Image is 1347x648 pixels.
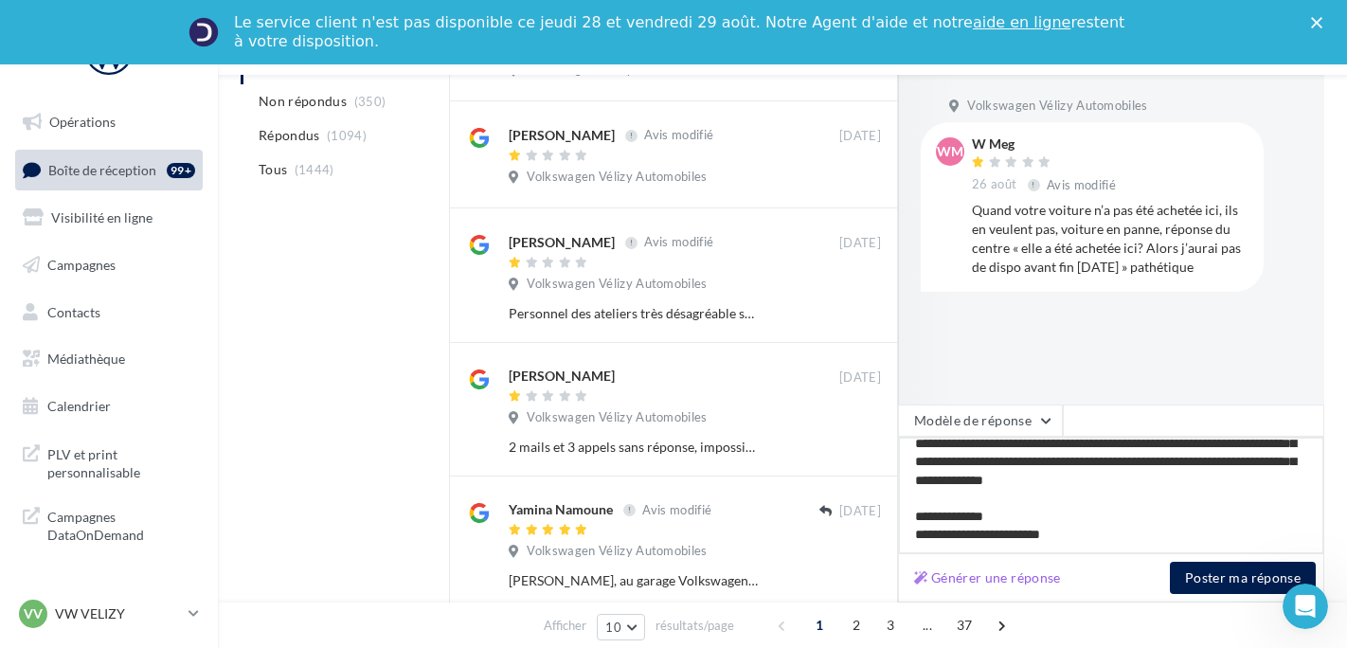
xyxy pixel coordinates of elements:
a: Médiathèque [11,339,207,379]
a: Calendrier [11,387,207,426]
a: Campagnes DataOnDemand [11,496,207,552]
div: 2 mails et 3 appels sans réponse, impossible de joindre la concession. Je passe mon chemin. [509,438,758,457]
span: Boîte de réception [48,161,156,177]
div: W Meg [972,137,1120,151]
a: Visibilité en ligne [11,198,207,238]
a: VV VW VELIZY [15,596,203,632]
span: Avis modifié [1047,177,1116,192]
a: Campagnes [11,245,207,285]
span: 37 [949,610,980,640]
span: Volkswagen Vélizy Automobiles [527,409,707,426]
span: Répondus [259,126,320,145]
span: [DATE] [839,235,881,252]
div: [PERSON_NAME] [509,233,615,252]
a: Opérations [11,102,207,142]
div: Yamina Namoune [509,500,613,519]
span: Afficher [544,617,586,635]
span: [DATE] [839,128,881,145]
span: (350) [354,94,386,109]
span: Contacts [47,303,100,319]
span: Visibilité en ligne [51,209,153,225]
span: 26 août [972,176,1016,193]
div: Quand votre voiture n’a pas été achetée ici, ils en veulent pas, voiture en panne, réponse du cen... [972,201,1248,277]
span: Campagnes DataOnDemand [47,504,195,545]
span: Campagnes [47,257,116,273]
div: Le service client n'est pas disponible ce jeudi 28 et vendredi 29 août. Notre Agent d'aide et not... [234,13,1128,51]
span: Avis modifié [644,235,713,250]
a: PLV et print personnalisable [11,434,207,490]
span: Tous [259,160,287,179]
span: PLV et print personnalisable [47,441,195,482]
div: [PERSON_NAME], au garage Volkswagen de Vélizy, est une vraie perle rare ! De l’accueil chaleureux... [509,571,758,590]
div: Personnel des ateliers très désagréable surtout un que je ne nommerais pas … [509,304,758,323]
img: Profile image for Service-Client [189,17,219,47]
div: [PERSON_NAME] [509,126,615,145]
span: Médiathèque [47,351,125,367]
span: Volkswagen Vélizy Automobiles [527,169,707,186]
span: VV [24,604,43,623]
div: [PERSON_NAME] [509,367,615,386]
span: (1444) [295,162,334,177]
span: Non répondus [259,92,347,111]
p: VW VELIZY [55,604,181,623]
button: 10 [597,614,645,640]
span: 1 [804,610,835,640]
button: Générer une réponse [907,567,1069,589]
span: [DATE] [839,503,881,520]
span: 2 [841,610,871,640]
span: ... [912,610,943,640]
a: aide en ligne [973,13,1070,31]
span: WM [937,142,963,161]
a: Boîte de réception99+ [11,150,207,190]
span: résultats/page [656,617,734,635]
a: Contacts [11,293,207,333]
span: 3 [875,610,906,640]
div: Fermer [1311,17,1330,28]
span: Volkswagen Vélizy Automobiles [967,98,1147,115]
div: 99+ [167,163,195,178]
iframe: Intercom live chat [1283,584,1328,629]
span: Volkswagen Vélizy Automobiles [527,543,707,560]
button: Poster ma réponse [1170,562,1316,594]
button: Modèle de réponse [898,405,1063,437]
span: Calendrier [47,398,111,414]
span: Opérations [49,114,116,130]
span: [DATE] [839,369,881,387]
span: (1094) [327,128,367,143]
span: 10 [605,620,621,635]
span: Volkswagen Vélizy Automobiles [527,276,707,293]
span: Avis modifié [642,502,711,517]
span: Avis modifié [644,128,713,143]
